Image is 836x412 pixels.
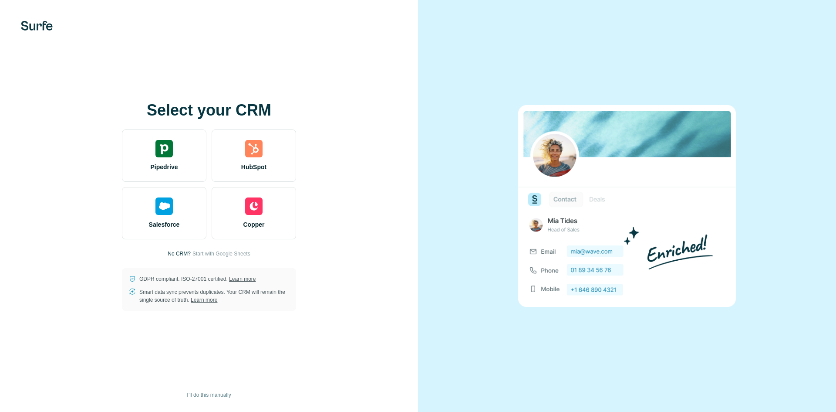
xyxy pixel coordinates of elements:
[149,220,180,229] span: Salesforce
[192,250,250,258] button: Start with Google Sheets
[229,276,256,282] a: Learn more
[139,288,289,304] p: Smart data sync prevents duplicates. Your CRM will remain the single source of truth.
[139,275,256,283] p: GDPR compliant. ISO-27001 certified.
[155,197,173,215] img: salesforce's logo
[245,140,263,157] img: hubspot's logo
[155,140,173,157] img: pipedrive's logo
[191,297,217,303] a: Learn more
[518,105,736,307] img: none image
[245,197,263,215] img: copper's logo
[181,388,237,402] button: I’ll do this manually
[187,391,231,399] span: I’ll do this manually
[150,163,178,171] span: Pipedrive
[241,163,266,171] span: HubSpot
[122,102,296,119] h1: Select your CRM
[21,21,53,31] img: Surfe's logo
[243,220,265,229] span: Copper
[168,250,191,258] p: No CRM?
